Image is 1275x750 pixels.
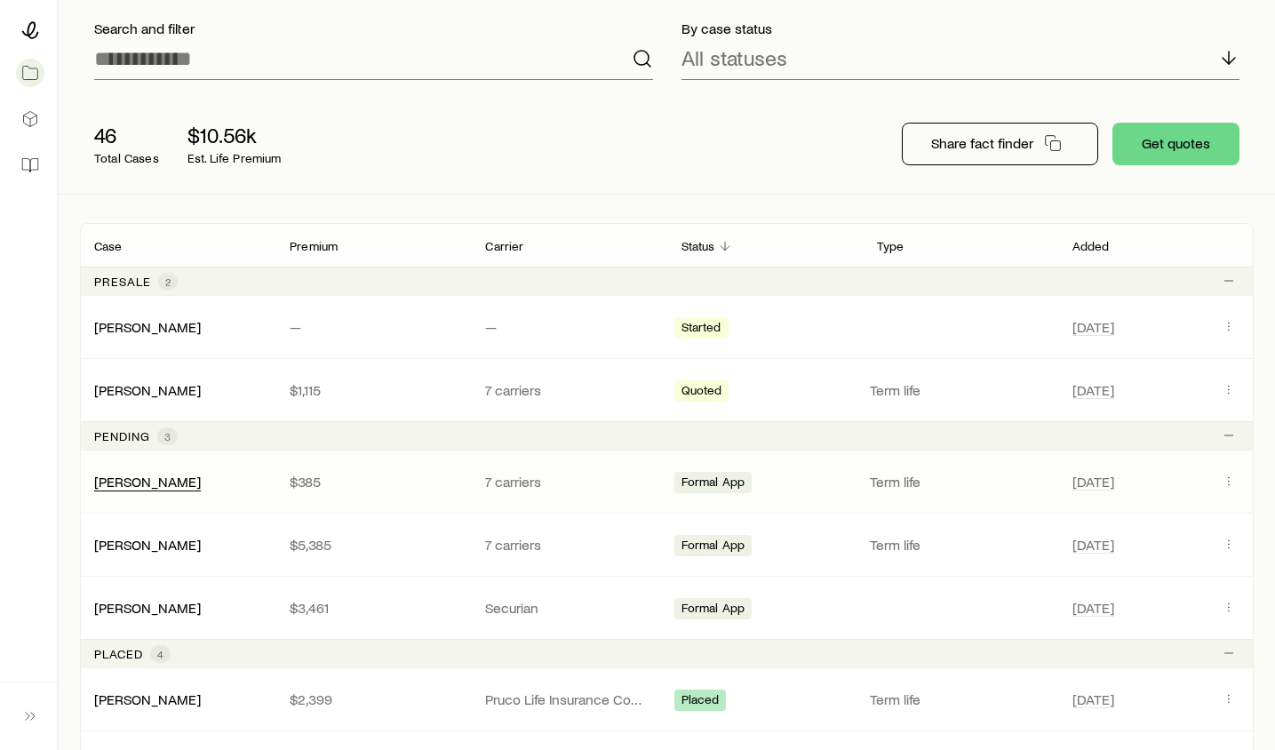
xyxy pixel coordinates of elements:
p: Total Cases [94,151,159,165]
button: Share fact finder [902,123,1098,165]
a: [PERSON_NAME] [94,473,201,490]
span: Started [681,320,721,339]
a: [PERSON_NAME] [94,599,201,616]
p: Term life [870,381,1051,399]
p: By case status [681,20,1240,37]
span: [DATE] [1072,599,1114,617]
p: All statuses [681,45,787,70]
span: Formal App [681,538,745,556]
p: Pending [94,429,150,443]
a: [PERSON_NAME] [94,381,201,398]
span: [DATE] [1072,536,1114,554]
p: Added [1072,239,1110,253]
p: 46 [94,123,159,148]
div: [PERSON_NAME] [94,473,201,491]
p: Carrier [485,239,523,253]
p: Status [681,239,715,253]
span: 2 [165,275,171,289]
button: Get quotes [1112,123,1239,165]
div: [PERSON_NAME] [94,690,201,709]
p: Term life [870,473,1051,491]
p: $2,399 [290,690,457,708]
p: Term life [870,536,1051,554]
p: Presale [94,275,151,289]
span: Placed [681,692,720,711]
p: Case [94,239,123,253]
a: [PERSON_NAME] [94,318,201,335]
div: [PERSON_NAME] [94,381,201,400]
span: [DATE] [1072,690,1114,708]
span: [DATE] [1072,381,1114,399]
p: Pruco Life Insurance Company [485,690,652,708]
span: Formal App [681,601,745,619]
p: Premium [290,239,338,253]
p: Placed [94,647,143,661]
span: Quoted [681,383,722,402]
p: Est. Life Premium [187,151,282,165]
span: [DATE] [1072,473,1114,491]
a: [PERSON_NAME] [94,690,201,707]
p: $385 [290,473,457,491]
p: Term life [870,690,1051,708]
p: Securian [485,599,652,617]
p: $3,461 [290,599,457,617]
p: Type [877,239,904,253]
div: [PERSON_NAME] [94,318,201,337]
a: [PERSON_NAME] [94,536,201,553]
p: — [485,318,652,336]
span: 4 [157,647,163,661]
p: Share fact finder [931,134,1033,152]
div: [PERSON_NAME] [94,599,201,618]
p: Search and filter [94,20,653,37]
p: $10.56k [187,123,282,148]
p: — [290,318,457,336]
span: Formal App [681,475,745,493]
p: 7 carriers [485,381,652,399]
p: $1,115 [290,381,457,399]
p: 7 carriers [485,536,652,554]
p: 7 carriers [485,473,652,491]
span: [DATE] [1072,318,1114,336]
div: [PERSON_NAME] [94,536,201,555]
p: $5,385 [290,536,457,554]
span: 3 [164,429,171,443]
